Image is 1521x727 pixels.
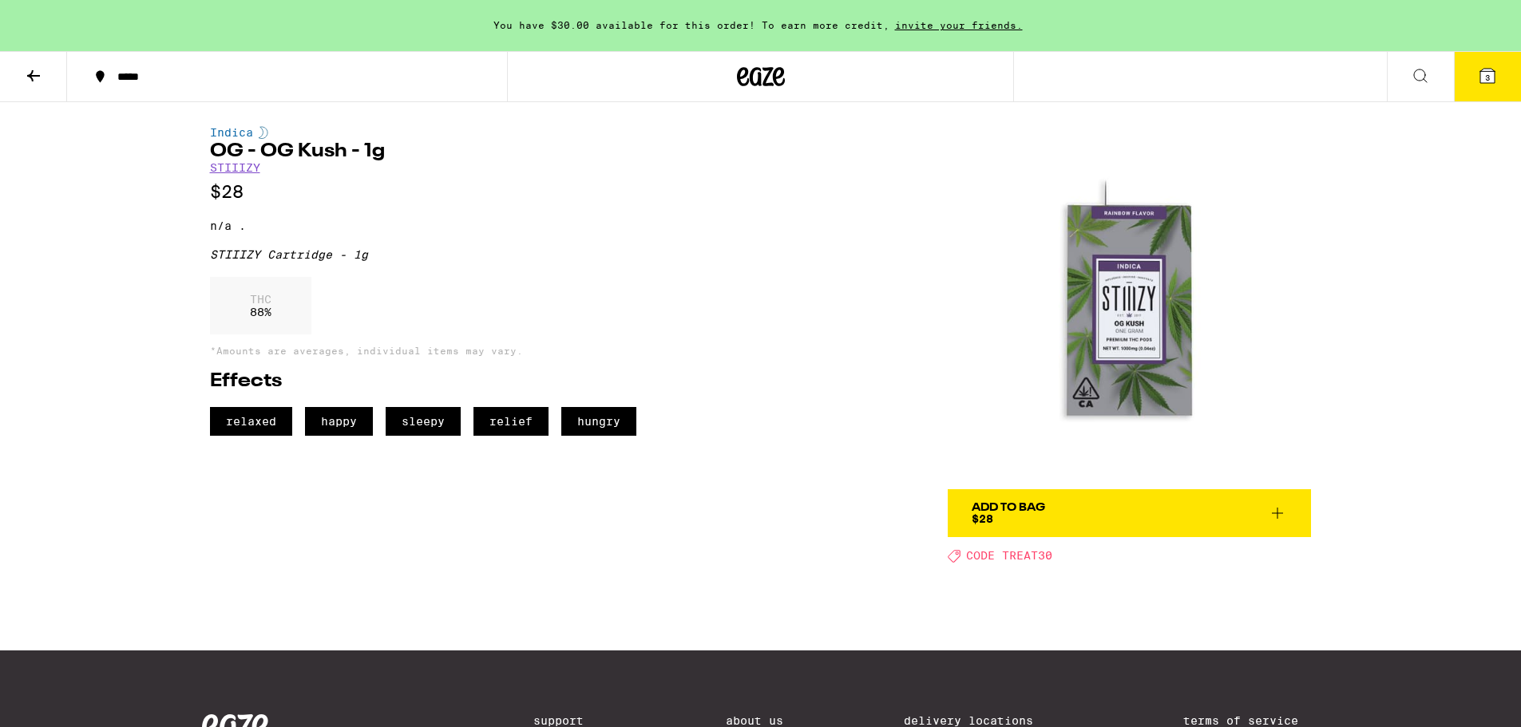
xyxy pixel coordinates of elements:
[210,346,706,356] p: *Amounts are averages, individual items may vary.
[250,293,271,306] p: THC
[210,182,706,202] p: $28
[210,142,706,161] h1: OG - OG Kush - 1g
[726,714,783,727] a: About Us
[1183,714,1320,727] a: Terms of Service
[493,20,889,30] span: You have $30.00 available for this order! To earn more credit,
[1454,52,1521,101] button: 3
[386,407,461,436] span: sleepy
[561,407,636,436] span: hungry
[210,126,706,139] div: Indica
[1485,73,1490,82] span: 3
[904,714,1062,727] a: Delivery Locations
[972,512,993,525] span: $28
[210,248,706,261] div: STIIIZY Cartridge - 1g
[948,489,1311,537] button: Add To Bag$28
[210,407,292,436] span: relaxed
[305,407,373,436] span: happy
[972,502,1045,513] div: Add To Bag
[210,219,706,232] p: n/a .
[948,126,1311,489] img: STIIIZY - OG - OG Kush - 1g
[533,714,605,727] a: Support
[210,277,311,334] div: 88 %
[473,407,549,436] span: relief
[210,161,260,174] a: STIIIZY
[259,126,268,139] img: indicaColor.svg
[210,372,706,391] h2: Effects
[889,20,1028,30] span: invite your friends.
[966,550,1052,563] span: CODE TREAT30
